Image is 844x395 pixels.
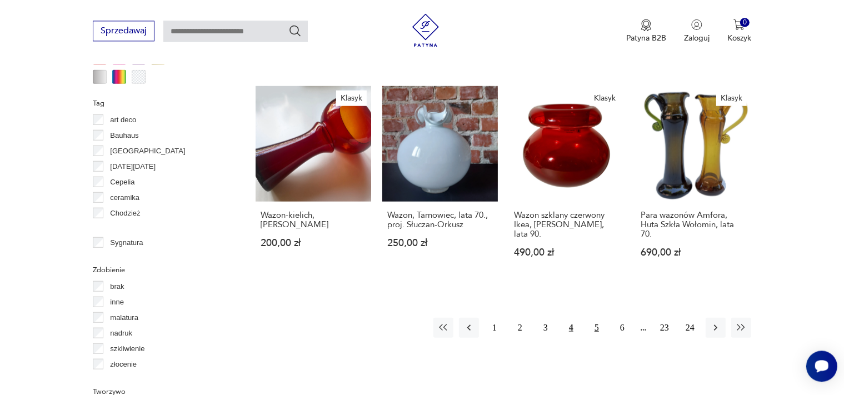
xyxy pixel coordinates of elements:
button: 2 [510,317,530,337]
a: Sprzedawaj [93,28,154,36]
a: Wazon, Tarnowiec, lata 70., proj. Słuczan-OrkuszWazon, Tarnowiec, lata 70., proj. Słuczan-Orkusz2... [382,86,498,278]
button: Patyna B2B [626,19,666,43]
p: art deco [110,113,136,126]
button: 3 [536,317,556,337]
p: Patyna B2B [626,33,666,43]
h3: Wazon szklany czerwony Ikea, [PERSON_NAME], lata 90. [514,210,620,238]
p: Sygnatura [110,236,143,248]
p: 250,00 zł [387,238,493,247]
p: Koszyk [727,33,751,43]
p: Zaloguj [684,33,710,43]
a: KlasykWazon-kielich, Stefan SadowskiWazon-kielich, [PERSON_NAME]200,00 zł [256,86,371,278]
button: Zaloguj [684,19,710,43]
img: Ikonka użytkownika [691,19,702,30]
button: 23 [655,317,675,337]
a: Ikona medaluPatyna B2B [626,19,666,43]
div: 0 [740,18,750,27]
h3: Para wazonów Amfora, Huta Szkła Wołomin, lata 70. [641,210,746,238]
button: 0Koszyk [727,19,751,43]
p: 690,00 zł [641,247,746,257]
p: brak [110,280,124,292]
h3: Wazon, Tarnowiec, lata 70., proj. Słuczan-Orkusz [387,210,493,229]
button: 1 [485,317,505,337]
p: złocenie [110,358,137,370]
p: szkliwienie [110,342,144,354]
p: [DATE][DATE] [110,160,156,172]
p: 200,00 zł [261,238,366,247]
button: 6 [612,317,632,337]
button: 4 [561,317,581,337]
p: Bauhaus [110,129,138,141]
p: Chodzież [110,207,140,219]
p: [GEOGRAPHIC_DATA] [110,144,185,157]
p: nadruk [110,327,132,339]
p: Cepelia [110,176,134,188]
a: KlasykWazon szklany czerwony Ikea, Maria Vinka, lata 90.Wazon szklany czerwony Ikea, [PERSON_NAME... [509,86,625,278]
a: KlasykPara wazonów Amfora, Huta Szkła Wołomin, lata 70.Para wazonów Amfora, Huta Szkła Wołomin, l... [636,86,751,278]
button: 24 [680,317,700,337]
img: Patyna - sklep z meblami i dekoracjami vintage [409,13,442,47]
p: Ćmielów [110,222,138,234]
h3: Wazon-kielich, [PERSON_NAME] [261,210,366,229]
img: Ikona koszyka [733,19,745,30]
button: 5 [587,317,607,337]
p: inne [110,296,124,308]
button: Szukaj [288,24,302,37]
p: malatura [110,311,138,323]
button: Sprzedawaj [93,21,154,41]
iframe: Smartsupp widget button [806,351,837,382]
p: Zdobienie [93,263,229,276]
p: ceramika [110,191,139,203]
p: 490,00 zł [514,247,620,257]
p: Tag [93,97,229,109]
img: Ikona medalu [641,19,652,31]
